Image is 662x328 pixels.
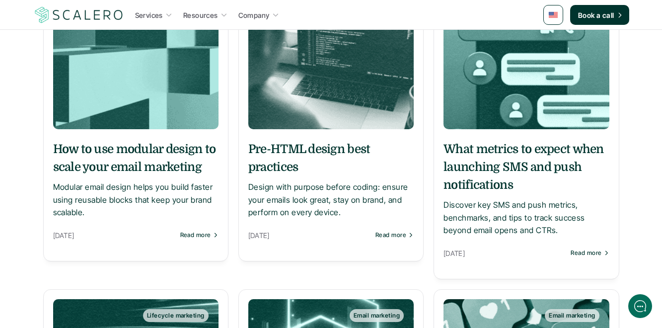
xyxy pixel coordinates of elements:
[248,140,414,176] h5: Pre-HTML design best practices
[83,264,126,270] span: We run on Gist
[15,66,184,114] h2: Let us know if we can help with lifecycle marketing.
[578,10,614,20] p: Book a call
[571,249,609,256] a: Read more
[248,229,370,242] p: [DATE]
[15,132,183,152] button: New conversation
[53,140,219,176] h5: How to use modular design to scale your email marketing
[33,6,125,24] a: Scalero company logo
[147,312,205,319] p: Lifecycle marketing
[135,10,163,20] p: Services
[33,5,125,24] img: Scalero company logo
[180,232,211,239] p: Read more
[248,181,414,219] p: Design with purpose before coding: ensure your emails look great, stay on brand, and perform on e...
[64,138,119,146] span: New conversation
[180,232,219,239] a: Read more
[183,10,218,20] p: Resources
[53,140,219,219] a: How to use modular design to scale your email marketingModular email design helps you build faste...
[375,232,406,239] p: Read more
[53,229,175,242] p: [DATE]
[443,199,609,237] p: Discover key SMS and push metrics, benchmarks, and tips to track success beyond email opens and C...
[238,10,270,20] p: Company
[549,312,595,319] p: Email marketing
[15,48,184,64] h1: Hi! Welcome to Scalero.
[570,5,629,25] a: Book a call
[571,249,601,256] p: Read more
[53,181,219,219] p: Modular email design helps you build faster using reusable blocks that keep your brand scalable.
[354,312,400,319] p: Email marketing
[443,140,609,237] a: What metrics to expect when launching SMS and push notificationsDiscover key SMS and push metrics...
[443,140,609,194] h5: What metrics to expect when launching SMS and push notifications
[628,294,652,318] iframe: gist-messenger-bubble-iframe
[248,140,414,219] a: Pre-HTML design best practicesDesign with purpose before coding: ensure your emails look great, s...
[443,247,566,259] p: [DATE]
[375,232,414,239] a: Read more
